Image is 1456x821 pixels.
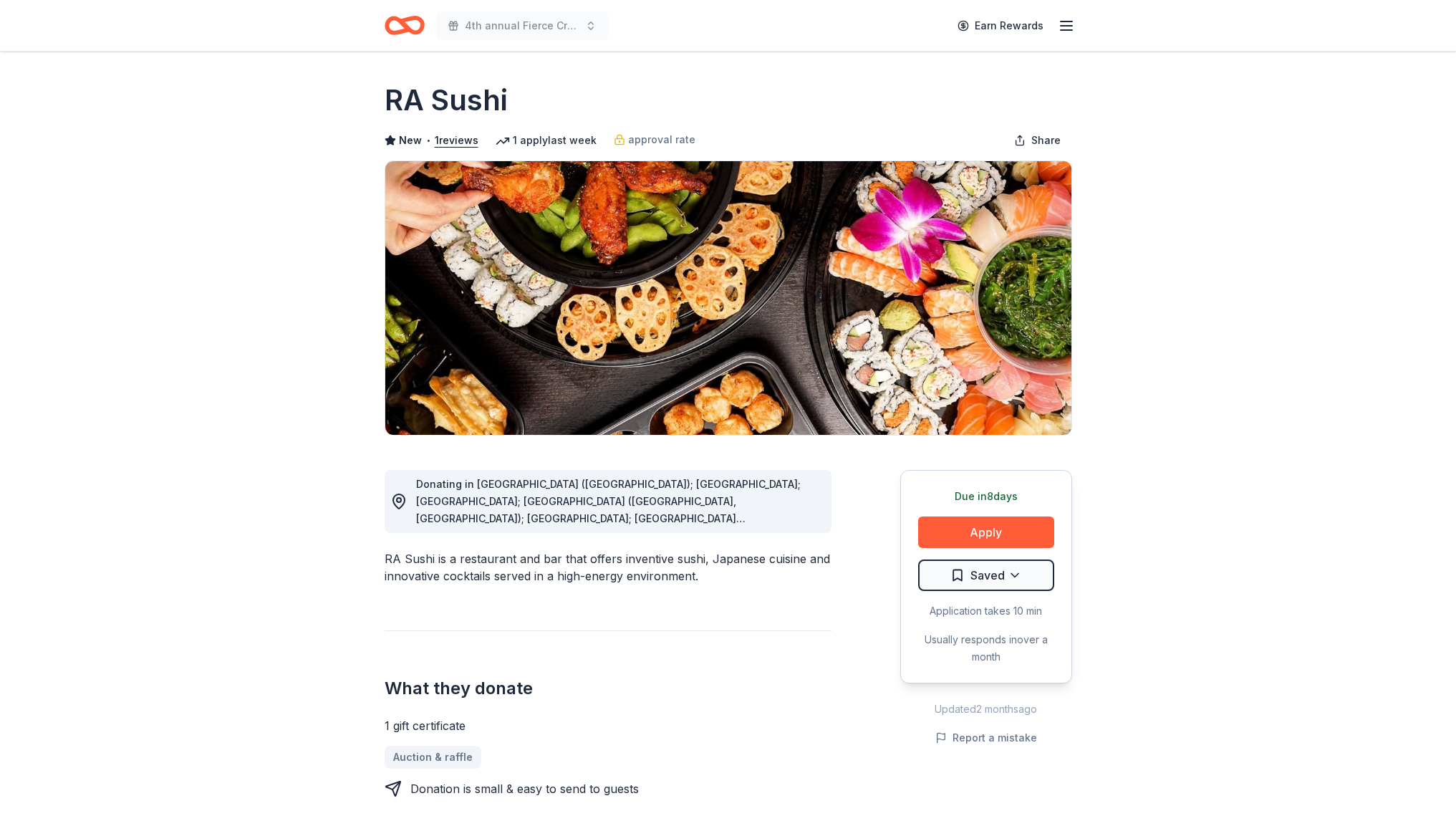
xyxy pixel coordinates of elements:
[900,701,1072,718] div: Updated 2 months ago
[935,729,1037,746] button: Report a mistake
[949,13,1052,39] a: Earn Rewards
[410,780,639,797] div: Donation is small & easy to send to guests
[385,9,425,42] a: Home
[496,132,597,149] div: 1 apply last week
[918,602,1054,620] div: Application takes 10 min
[614,131,695,148] a: approval rate
[435,132,478,149] button: 1reviews
[918,631,1054,666] div: Usually responds in over a month
[385,80,508,120] h1: RA Sushi
[385,677,831,700] h2: What they donate
[385,746,481,769] a: Auction & raffle
[1003,126,1072,155] button: Share
[425,135,430,146] span: •
[918,560,1054,591] button: Saved
[385,550,831,585] div: RA Sushi is a restaurant and bar that offers inventive sushi, Japanese cuisine and innovative coc...
[918,517,1054,548] button: Apply
[970,566,1005,585] span: Saved
[628,131,695,148] span: approval rate
[399,132,422,149] span: New
[465,17,579,34] span: 4th annual Fierce Creatives
[1031,132,1061,149] span: Share
[918,488,1054,505] div: Due in 8 days
[385,161,1071,435] img: Image for RA Sushi
[436,11,608,40] button: 4th annual Fierce Creatives
[385,717,831,734] div: 1 gift certificate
